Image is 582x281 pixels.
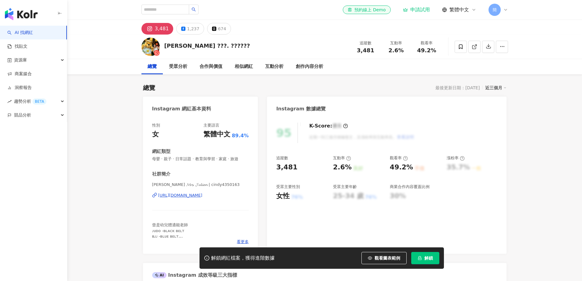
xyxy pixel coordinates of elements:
a: 洞察報告 [7,85,32,91]
span: 競品分析 [14,108,31,122]
span: lock [418,256,422,260]
div: 追蹤數 [354,40,377,46]
div: 互動率 [333,155,351,161]
img: KOL Avatar [141,38,160,56]
button: 674 [207,23,231,35]
div: 性別 [152,123,160,128]
span: 母嬰 · 親子 · 日常話題 · 教育與學習 · 家庭 · 旅遊 [152,156,249,162]
div: Instagram 成效等級三大指標 [152,272,237,279]
div: 繁體中文 [203,130,230,139]
span: 觀看圖表範例 [375,256,400,261]
button: 1,237 [176,23,204,35]
div: Instagram 數據總覽 [276,105,326,112]
span: [PERSON_NAME] 𝓜𝓻𝓼. 𝓙𝓾𝓵𝓲𝓮𝓷 | cindy4350163 [152,182,249,187]
img: logo [5,8,38,20]
span: 看更多 [237,239,249,245]
div: 觀看率 [415,40,438,46]
span: search [192,7,196,12]
span: rise [7,99,12,104]
div: 3,481 [276,163,298,172]
div: 受眾主要性別 [276,184,300,190]
div: 近三個月 [485,84,507,92]
span: 3,481 [357,47,374,54]
div: 最後更新日期：[DATE] [435,85,480,90]
span: 49.2% [417,47,436,54]
button: 觀看圖表範例 [361,252,407,264]
button: 解鎖 [411,252,439,264]
div: AI [152,272,167,278]
div: 社群簡介 [152,171,170,177]
div: 漲粉率 [447,155,465,161]
div: 受眾主要年齡 [333,184,357,190]
div: 49.2% [390,163,413,172]
div: 674 [218,24,226,33]
a: 申請試用 [403,7,430,13]
a: 找貼文 [7,43,27,50]
span: 89.4% [232,132,249,139]
div: 網紅類型 [152,148,170,155]
div: 合作與價值 [199,63,222,70]
a: searchAI 找網紅 [7,30,33,36]
div: 1,237 [187,24,199,33]
div: 商業合作內容覆蓋比例 [390,184,430,190]
div: 主要語言 [203,123,219,128]
span: 趨勢分析 [14,94,46,108]
a: 預約線上 Demo [343,6,390,14]
div: 女性 [276,191,290,201]
div: 女 [152,130,159,139]
div: 2.6% [333,163,352,172]
div: 互動率 [385,40,408,46]
div: K-Score : [309,123,348,129]
span: 繁體中文 [449,6,469,13]
div: 總覽 [143,83,155,92]
div: 相似網紅 [235,63,253,70]
span: 簡 [492,6,497,13]
a: 商案媒合 [7,71,32,77]
span: 資源庫 [14,53,27,67]
div: 觀看率 [390,155,408,161]
div: [URL][DOMAIN_NAME] [158,193,203,198]
button: 3,481 [141,23,174,35]
div: BETA [32,98,46,105]
span: 2.6% [389,47,404,54]
div: Instagram 網紅基本資料 [152,105,211,112]
div: 受眾分析 [169,63,187,70]
span: 曾是幼兒體適能老師 ᴊᴜᴅᴏ -ʙʟᴀᴄᴋ ʙᴇʟᴛ ʙᴊᴊ -ʙʟᴜᴇ ʙᴇʟᴛ ▸ ᴴᵘᵇᵇʸ @jmasterbeat ▸ ᶜᴬᴿᴸʸ 5ʏ ▸ ᶜᴴᴸᴼᴱ 2ʏ 喜歡分享#親子生活/ #... [152,223,232,266]
div: 創作內容分析 [296,63,323,70]
div: 預約線上 Demo [348,7,386,13]
div: 3,481 [155,24,169,33]
div: 追蹤數 [276,155,288,161]
div: 總覽 [148,63,157,70]
div: 互動分析 [265,63,284,70]
a: [URL][DOMAIN_NAME] [152,193,249,198]
div: [PERSON_NAME] ???. ?????? [164,42,250,50]
span: 解鎖 [424,256,433,261]
div: 解鎖網紅檔案，獲得進階數據 [211,255,275,261]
